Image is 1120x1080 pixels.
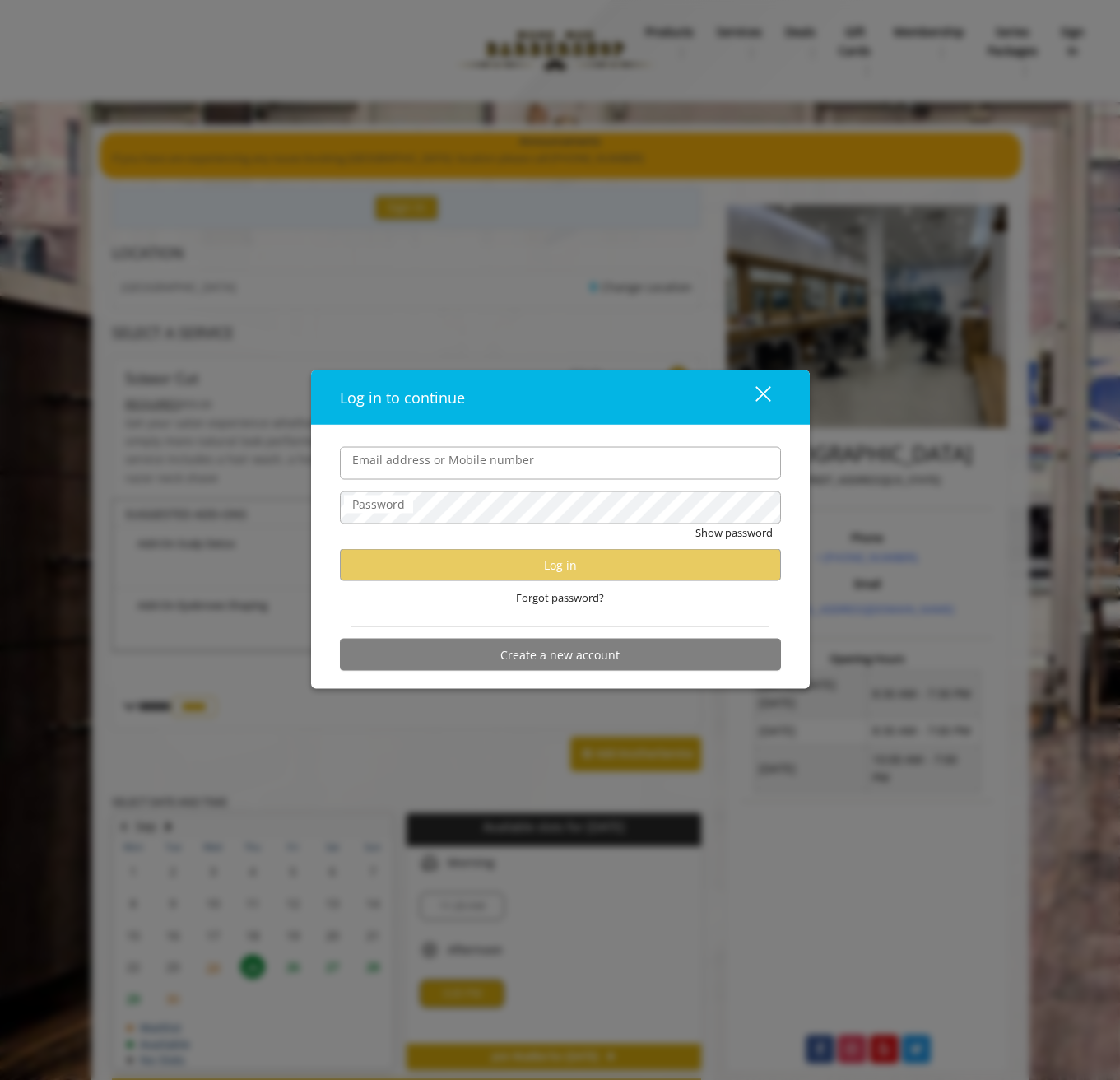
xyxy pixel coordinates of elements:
input: Password [340,491,781,524]
button: Create a new account [340,639,781,671]
label: Email address or Mobile number [344,450,542,468]
button: Log in [340,549,781,581]
button: Show password [695,524,773,541]
button: close dialog [725,380,781,414]
span: Forgot password? [516,589,604,607]
div: close dialog [737,384,769,409]
span: Log in to continue [340,387,465,407]
label: Password [344,495,413,513]
input: Email address or Mobile number [340,446,781,479]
